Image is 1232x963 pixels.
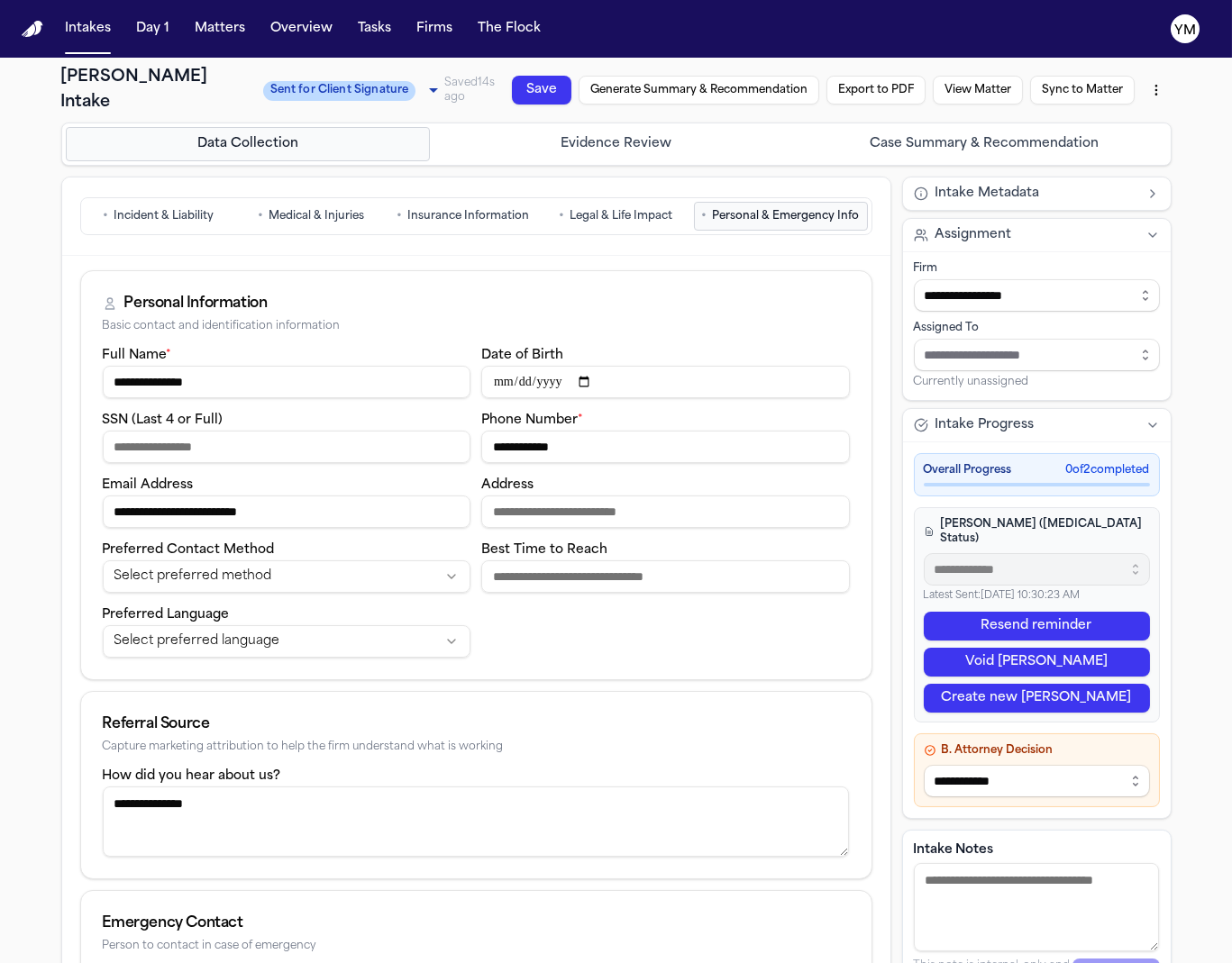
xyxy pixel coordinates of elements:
[263,77,445,103] div: Update intake status
[1066,463,1150,477] span: 0 of 2 completed
[409,13,460,45] button: Firms
[694,202,868,231] button: Go to Personal & Emergency Info
[924,589,1150,604] p: Latest Sent: [DATE] 10:30:23 AM
[258,207,263,225] span: •
[481,413,583,427] label: Phone Number
[103,320,850,333] div: Basic contact and identification information
[914,863,1160,951] textarea: Intake notes
[802,127,1167,161] button: Go to Case Summary & Recommendation step
[924,743,1150,758] h4: B. Attorney Decision
[481,478,534,492] label: Address
[1030,76,1135,104] button: Sync to Matter
[103,713,850,735] div: Referral Source
[444,77,495,103] span: Saved 14s ago
[129,13,177,45] button: Day 1
[263,81,416,101] span: Sent for Client Signature
[924,684,1150,713] button: Create new [PERSON_NAME]
[914,279,1160,312] input: Select firm
[103,366,471,398] input: Full name
[903,409,1171,441] button: Intake Progress
[263,13,340,45] button: Overview
[935,226,1012,244] span: Assignment
[66,127,431,161] button: Go to Data Collection step
[914,261,1160,276] div: Firm
[512,76,571,104] button: Save
[103,431,471,463] input: SSN
[924,612,1150,640] button: Resend reminder
[103,478,194,492] label: Email Address
[481,560,850,593] input: Best time to reach
[570,209,672,223] span: Legal & Life Impact
[408,209,530,223] span: Insurance Information
[924,517,1150,546] h4: [PERSON_NAME] ([MEDICAL_DATA] Status)
[103,349,172,362] label: Full Name
[433,127,799,161] button: Go to Evidence Review step
[22,21,43,38] img: Finch Logo
[103,740,850,754] div: Capture marketing attribution to help the firm understand what is working
[85,202,233,231] button: Go to Incident & Liability
[269,209,364,223] span: Medical & Injuries
[935,185,1040,203] span: Intake Metadata
[914,841,1160,859] label: Intake Notes
[66,127,1167,161] nav: Intake steps
[579,76,819,104] button: Generate Summary & Recommendation
[237,202,386,231] button: Go to Medical & Injuries
[397,207,403,225] span: •
[22,21,43,38] a: Home
[481,349,563,362] label: Date of Birth
[1142,74,1171,106] button: More actions
[702,207,707,225] span: •
[914,321,1160,335] div: Assigned To
[481,543,607,557] label: Best Time to Reach
[903,177,1171,210] button: Intake Metadata
[559,207,564,225] span: •
[103,913,850,934] div: Emergency Contact
[935,416,1035,434] span: Intake Progress
[924,648,1150,677] button: Void [PERSON_NAME]
[924,463,1012,477] span: Overall Progress
[933,76,1023,104] button: View Matter
[481,495,850,528] input: Address
[389,202,538,231] button: Go to Insurance Information
[187,13,252,45] button: Matters
[470,13,548,45] button: The Flock
[914,375,1029,389] span: Currently unassigned
[713,209,860,223] span: Personal & Emergency Info
[61,65,252,115] h1: [PERSON_NAME] Intake
[351,13,398,45] button: Tasks
[481,366,850,398] input: Date of birth
[914,339,1160,371] input: Assign to staff member
[903,219,1171,251] button: Assignment
[826,76,926,104] button: Export to PDF
[124,293,268,314] div: Personal Information
[481,431,850,463] input: Phone number
[103,495,471,528] input: Email address
[542,202,690,231] button: Go to Legal & Life Impact
[103,543,275,557] label: Preferred Contact Method
[58,13,118,45] button: Intakes
[104,207,109,225] span: •
[103,608,230,622] label: Preferred Language
[103,769,281,783] label: How did you hear about us?
[103,940,850,953] div: Person to contact in case of emergency
[103,413,224,427] label: SSN (Last 4 or Full)
[114,209,214,223] span: Incident & Liability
